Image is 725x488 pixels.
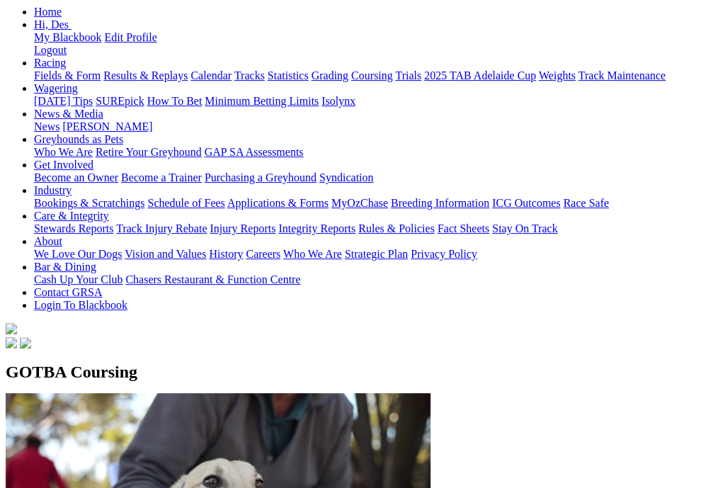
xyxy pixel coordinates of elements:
[6,337,17,348] img: facebook.svg
[321,95,355,107] a: Isolynx
[34,146,93,158] a: Who We Are
[34,44,67,56] a: Logout
[34,120,59,132] a: News
[205,146,304,158] a: GAP SA Assessments
[34,248,122,260] a: We Love Our Dogs
[278,222,355,234] a: Integrity Reports
[578,69,666,81] a: Track Maintenance
[34,69,101,81] a: Fields & Form
[358,222,435,234] a: Rules & Policies
[190,69,232,81] a: Calendar
[34,248,719,261] div: About
[96,146,202,158] a: Retire Your Greyhound
[319,171,373,183] a: Syndication
[209,248,243,260] a: History
[34,6,62,18] a: Home
[34,133,123,145] a: Greyhounds as Pets
[34,159,93,171] a: Get Involved
[96,95,144,107] a: SUREpick
[62,120,152,132] a: [PERSON_NAME]
[103,69,188,81] a: Results & Replays
[6,323,17,334] img: logo-grsa-white.png
[116,222,207,234] a: Track Injury Rebate
[34,120,719,133] div: News & Media
[125,248,206,260] a: Vision and Values
[147,95,202,107] a: How To Bet
[210,222,275,234] a: Injury Reports
[34,146,719,159] div: Greyhounds as Pets
[6,363,137,381] span: GOTBA Coursing
[34,197,144,209] a: Bookings & Scratchings
[34,31,102,43] a: My Blackbook
[34,222,113,234] a: Stewards Reports
[246,248,280,260] a: Careers
[105,31,157,43] a: Edit Profile
[147,197,224,209] a: Schedule of Fees
[563,197,608,209] a: Race Safe
[283,248,342,260] a: Who We Are
[424,69,536,81] a: 2025 TAB Adelaide Cup
[121,171,202,183] a: Become a Trainer
[205,171,316,183] a: Purchasing a Greyhound
[34,184,72,196] a: Industry
[34,210,109,222] a: Care & Integrity
[227,197,329,209] a: Applications & Forms
[391,197,489,209] a: Breeding Information
[234,69,265,81] a: Tracks
[34,299,127,311] a: Login To Blackbook
[34,82,78,94] a: Wagering
[351,69,393,81] a: Coursing
[34,273,122,285] a: Cash Up Your Club
[20,337,31,348] img: twitter.svg
[34,69,719,82] div: Racing
[312,69,348,81] a: Grading
[268,69,309,81] a: Statistics
[34,95,93,107] a: [DATE] Tips
[34,261,96,273] a: Bar & Dining
[395,69,421,81] a: Trials
[34,222,719,235] div: Care & Integrity
[34,18,69,30] span: Hi, Des
[492,197,560,209] a: ICG Outcomes
[34,235,62,247] a: About
[125,273,300,285] a: Chasers Restaurant & Function Centre
[34,171,118,183] a: Become an Owner
[34,273,719,286] div: Bar & Dining
[34,197,719,210] div: Industry
[34,108,103,120] a: News & Media
[34,31,719,57] div: Hi, Des
[34,95,719,108] div: Wagering
[411,248,477,260] a: Privacy Policy
[331,197,388,209] a: MyOzChase
[34,57,66,69] a: Racing
[438,222,489,234] a: Fact Sheets
[539,69,576,81] a: Weights
[34,171,719,184] div: Get Involved
[345,248,408,260] a: Strategic Plan
[34,286,102,298] a: Contact GRSA
[492,222,557,234] a: Stay On Track
[34,18,72,30] a: Hi, Des
[205,95,319,107] a: Minimum Betting Limits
